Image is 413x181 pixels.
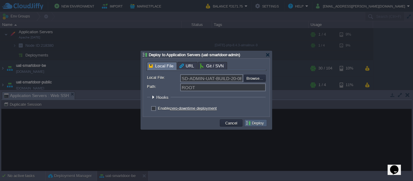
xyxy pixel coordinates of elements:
[388,157,407,175] iframe: chat widget
[147,74,180,81] label: Local File:
[137,11,273,23] h1: Error
[147,83,180,90] label: Path:
[200,62,224,69] span: Git / SVN
[158,106,217,111] label: Enable
[170,106,217,111] a: zero-downtime deployment
[180,62,194,69] span: URL
[223,120,239,126] button: Cancel
[156,95,170,100] span: Hooks
[149,53,240,57] span: Deploy to Application Servers (uat-smartdoor-admin)
[149,62,174,70] span: Local File
[137,28,273,46] p: An error has occurred and this action cannot be completed. If the problem persists, please notify...
[246,120,266,126] button: Deploy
